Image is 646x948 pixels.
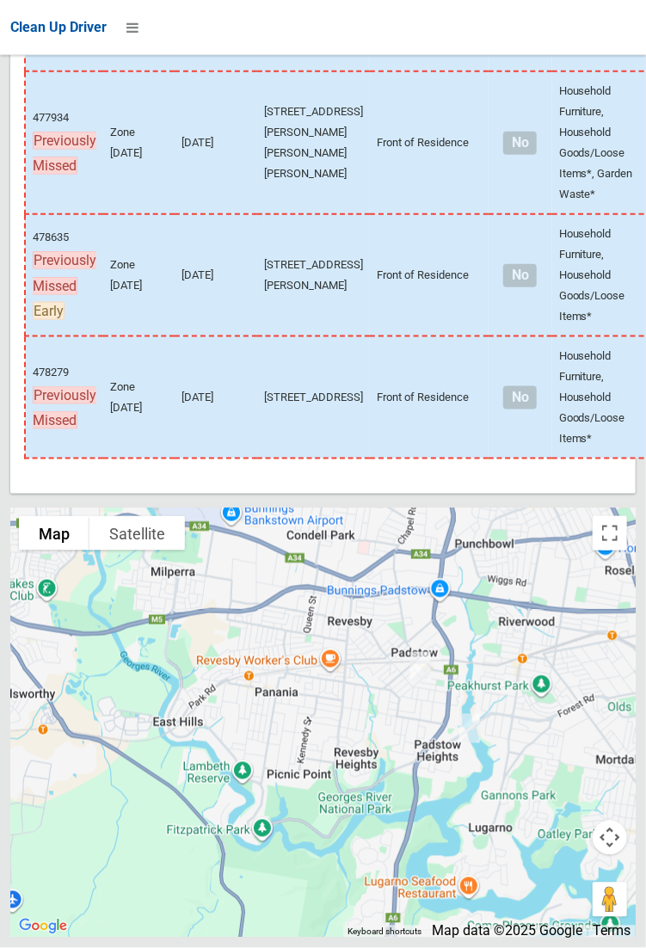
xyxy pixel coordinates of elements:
td: 477934 [25,71,103,214]
h4: Normal sized [495,391,545,405]
div: 146 Doyle Road, PADSTOW NSW 2211<br>Status : AssignedToRoute<br><a href="/driver/booking/478635/c... [403,645,438,688]
td: [DATE] [175,336,257,459]
td: 478635 [25,214,103,336]
td: [STREET_ADDRESS] [257,336,370,459]
button: Keyboard shortcuts [348,926,421,939]
span: Map data ©2025 Google [432,923,582,939]
td: [DATE] [175,214,257,336]
span: Clean Up Driver [10,19,107,35]
td: Zone [DATE] [103,214,175,336]
a: Clean Up Driver [10,15,107,40]
a: Click to see this area on Google Maps [15,915,71,938]
span: Previously Missed [33,251,96,295]
button: Show street map [19,516,89,551]
span: No [503,386,537,409]
div: 10 Queensbury Road, PADSTOW HEIGHTS NSW 2211<br>Status : AssignedToRoute<br><a href="/driver/book... [452,707,487,750]
td: Front of Residence [370,71,489,214]
td: 478279 [25,336,103,459]
td: [STREET_ADDRESS][PERSON_NAME][PERSON_NAME][PERSON_NAME] [257,71,370,214]
span: Previously Missed [33,132,96,175]
td: Front of Residence [370,336,489,459]
span: No [503,132,537,155]
button: Drag Pegman onto the map to open Street View [593,883,627,917]
button: Toggle fullscreen view [593,516,627,551]
img: Google [15,915,71,938]
span: Early [33,302,65,320]
a: Terms (opens in new tab) [593,923,631,939]
td: Zone [DATE] [103,71,175,214]
span: Previously Missed [33,386,96,430]
td: [STREET_ADDRESS][PERSON_NAME] [257,214,370,336]
h4: Normal sized [495,136,545,151]
span: No [503,264,537,287]
td: Front of Residence [370,214,489,336]
td: [DATE] [175,71,257,214]
td: Zone [DATE] [103,336,175,459]
button: Map camera controls [593,821,627,855]
h4: Normal sized [495,268,545,283]
button: Show satellite imagery [89,516,185,551]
